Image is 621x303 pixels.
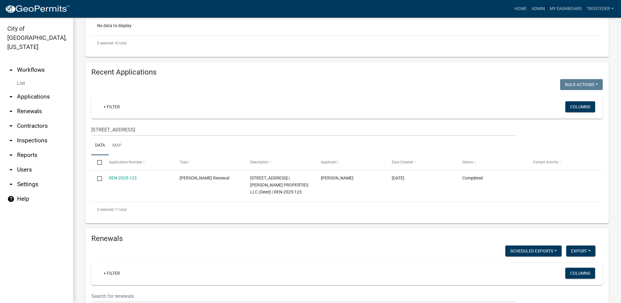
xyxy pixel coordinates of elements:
[315,155,386,170] datatable-header-cell: Applicant
[91,124,516,136] input: Search for applications
[7,151,15,159] i: arrow_drop_down
[462,160,473,164] span: Status
[250,176,308,194] span: 1108 N 6TH ST # 47 | JUERGENS PROPERTIES LLC (Deed) | REN-2025-123
[103,155,174,170] datatable-header-cell: Application Number
[180,176,229,180] span: Rental Registration Renewal
[7,122,15,130] i: arrow_drop_down
[462,176,483,180] span: Completed
[392,176,404,180] span: 07/07/2025
[97,41,116,45] span: 0 selected /
[180,160,188,164] span: Type
[91,155,103,170] datatable-header-cell: Select
[529,3,547,15] a: Admin
[91,20,603,35] div: No data to display
[457,155,527,170] datatable-header-cell: Status
[7,137,15,144] i: arrow_drop_down
[512,3,529,15] a: Home
[7,166,15,173] i: arrow_drop_down
[91,290,516,302] input: Search for renewals
[392,160,413,164] span: Date Created
[386,155,456,170] datatable-header-cell: Date Created
[566,246,595,256] button: Export
[99,268,125,279] a: + Filter
[109,136,125,155] a: Map
[565,101,595,112] button: Columns
[584,3,616,15] a: tbosteder
[99,101,125,112] a: + Filter
[97,207,116,212] span: 0 selected /
[7,181,15,188] i: arrow_drop_down
[91,36,603,51] div: 0 total
[174,155,244,170] datatable-header-cell: Type
[109,160,142,164] span: Application Number
[505,246,562,256] button: Scheduled Exports
[91,136,109,155] a: Data
[321,176,353,180] span: Alexander
[109,176,137,180] a: REN-2025-123
[244,155,315,170] datatable-header-cell: Description
[533,160,558,164] span: Current Activity
[91,234,603,243] h4: Renewals
[560,79,603,90] button: Bulk Actions
[7,66,15,74] i: arrow_drop_up
[7,93,15,100] i: arrow_drop_down
[7,108,15,115] i: arrow_drop_down
[321,160,337,164] span: Applicant
[250,160,269,164] span: Description
[91,202,603,217] div: 1 total
[547,3,584,15] a: My Dashboard
[527,155,598,170] datatable-header-cell: Current Activity
[7,195,15,203] i: help
[91,68,603,77] h4: Recent Applications
[565,268,595,279] button: Columns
